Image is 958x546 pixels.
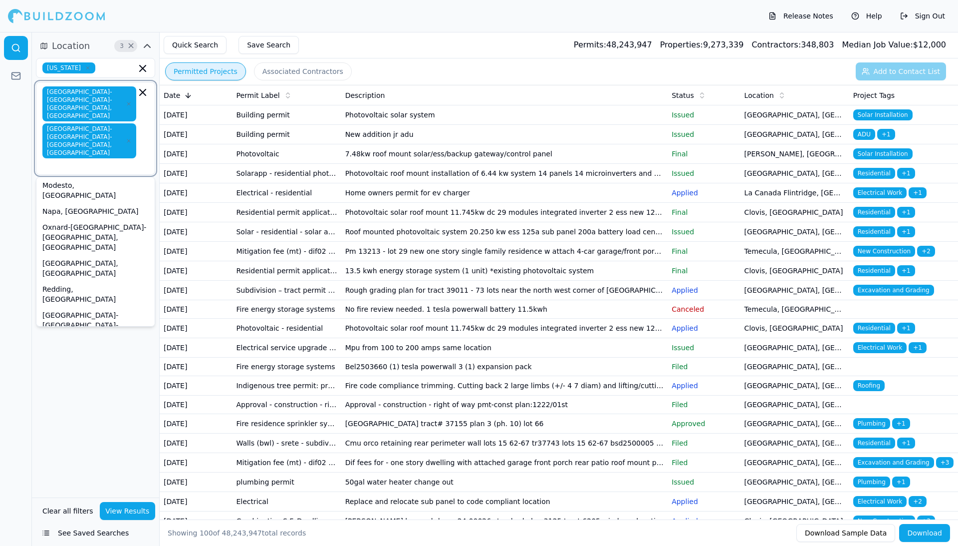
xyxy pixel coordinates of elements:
[232,358,341,376] td: Fire energy storage systems
[672,285,736,295] p: Applied
[341,338,668,358] td: Mpu from 100 to 200 amps same location
[160,453,232,473] td: [DATE]
[341,261,668,281] td: 13.5 kwh energy storage system (1 unit) *existing photovoltaic system
[341,242,668,261] td: Pm 13213 - lot 29 new one story single family residence w attach 4-car garage/front porch/and 2 c...
[341,473,668,492] td: 50gal water heater change out
[842,40,913,49] span: Median Job Value:
[165,62,246,80] button: Permitted Projects
[853,285,934,296] span: Excavation and Grading
[160,434,232,453] td: [DATE]
[232,125,341,144] td: Building permit
[38,219,153,255] div: Oxnard-[GEOGRAPHIC_DATA]-[GEOGRAPHIC_DATA], [GEOGRAPHIC_DATA]
[763,8,838,24] button: Release Notes
[232,144,341,164] td: Photovoltaic
[341,396,668,414] td: Approval - construction - right of way pmt-const plan:1222/01st
[917,516,935,527] span: + 3
[740,473,849,492] td: [GEOGRAPHIC_DATA], [GEOGRAPHIC_DATA]
[740,396,849,414] td: [GEOGRAPHIC_DATA], [GEOGRAPHIC_DATA]
[672,129,736,139] p: Issued
[232,203,341,222] td: Residential permit application
[117,41,127,51] span: 3
[160,396,232,414] td: [DATE]
[341,319,668,338] td: Photovoltaic solar roof mount 11.745kw dc 29 modules integrated inverter 2 ess new 125a sub panel...
[853,90,895,100] span: Project Tags
[232,453,341,473] td: Mitigation fee (mt) - dif02 - dif fee
[40,502,96,520] button: Clear all filters
[160,376,232,396] td: [DATE]
[341,434,668,453] td: Cmu orco retaining rear perimeter wall lots 15 62-67 tr37743 lots 15 62-67 bsd2500005 bgr2400319 ...
[740,512,849,531] td: Clovis, [GEOGRAPHIC_DATA]
[160,281,232,300] td: [DATE]
[740,338,849,358] td: [GEOGRAPHIC_DATA], [GEOGRAPHIC_DATA]
[740,222,849,242] td: [GEOGRAPHIC_DATA], [GEOGRAPHIC_DATA]
[853,265,895,276] span: Residential
[239,36,299,54] button: Save Search
[574,39,652,51] div: 48,243,947
[897,265,915,276] span: + 1
[853,342,907,353] span: Electrical Work
[232,376,341,396] td: Indigenous tree permit: pruning - large branch removal
[345,90,385,100] span: Description
[232,281,341,300] td: Subdivision – tract permit application
[127,43,135,48] span: Clear Location filters
[36,524,155,542] button: See Saved Searches
[232,396,341,414] td: Approval - construction - right of way pmt-const plan
[672,419,736,429] p: Approved
[740,203,849,222] td: Clovis, [GEOGRAPHIC_DATA]
[744,90,774,100] span: Location
[853,477,890,488] span: Plumbing
[897,168,915,179] span: + 1
[660,39,744,51] div: 9,273,339
[232,222,341,242] td: Solar - residential - solar app plus
[232,492,341,512] td: Electrical
[672,362,736,372] p: Filed
[740,144,849,164] td: [PERSON_NAME], [GEOGRAPHIC_DATA]
[892,418,910,429] span: + 1
[740,319,849,338] td: Clovis, [GEOGRAPHIC_DATA]
[232,261,341,281] td: Residential permit application
[160,414,232,434] td: [DATE]
[897,226,915,237] span: + 1
[341,164,668,183] td: Photovoltaic roof mount installation of 6.44 kw system 14 panels 14 microinverters and (1) ess 10 kw
[672,323,736,333] p: Applied
[672,188,736,198] p: Applied
[200,529,213,537] span: 100
[740,261,849,281] td: Clovis, [GEOGRAPHIC_DATA]
[672,90,694,100] span: Status
[160,338,232,358] td: [DATE]
[672,497,736,507] p: Applied
[38,177,153,203] div: Modesto, [GEOGRAPHIC_DATA]
[232,434,341,453] td: Walls (bwl) - srete - subdivision retaining wall engineered
[751,39,834,51] div: 348,803
[52,39,90,53] span: Location
[38,281,153,307] div: Redding, [GEOGRAPHIC_DATA]
[740,164,849,183] td: [GEOGRAPHIC_DATA], [GEOGRAPHIC_DATA]
[341,183,668,203] td: Home owners permit for ev charger
[853,516,915,527] span: New Construction
[897,323,915,334] span: + 1
[574,40,606,49] span: Permits:
[341,144,668,164] td: 7.48kw roof mount solar/ess/backup gateway/control panel
[853,380,885,391] span: Roofing
[160,222,232,242] td: [DATE]
[232,105,341,125] td: Building permit
[895,8,950,24] button: Sign Out
[672,110,736,120] p: Issued
[740,453,849,473] td: [GEOGRAPHIC_DATA], [GEOGRAPHIC_DATA]
[232,183,341,203] td: Electrical - residential
[751,40,801,49] span: Contractors:
[853,168,895,179] span: Residential
[853,496,907,507] span: Electrical Work
[672,516,736,526] p: Applied
[160,105,232,125] td: [DATE]
[853,457,934,468] span: Excavation and Grading
[672,438,736,448] p: Filed
[909,496,927,507] span: + 2
[222,529,262,537] span: 48,243,947
[160,164,232,183] td: [DATE]
[232,338,341,358] td: Electrical service upgrade residential
[341,358,668,376] td: Bel2503660 (1) tesla powerwall 3 (1) expansion pack
[160,144,232,164] td: [DATE]
[38,307,153,353] div: [GEOGRAPHIC_DATA]-[GEOGRAPHIC_DATA]-[GEOGRAPHIC_DATA], [GEOGRAPHIC_DATA]
[160,183,232,203] td: [DATE]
